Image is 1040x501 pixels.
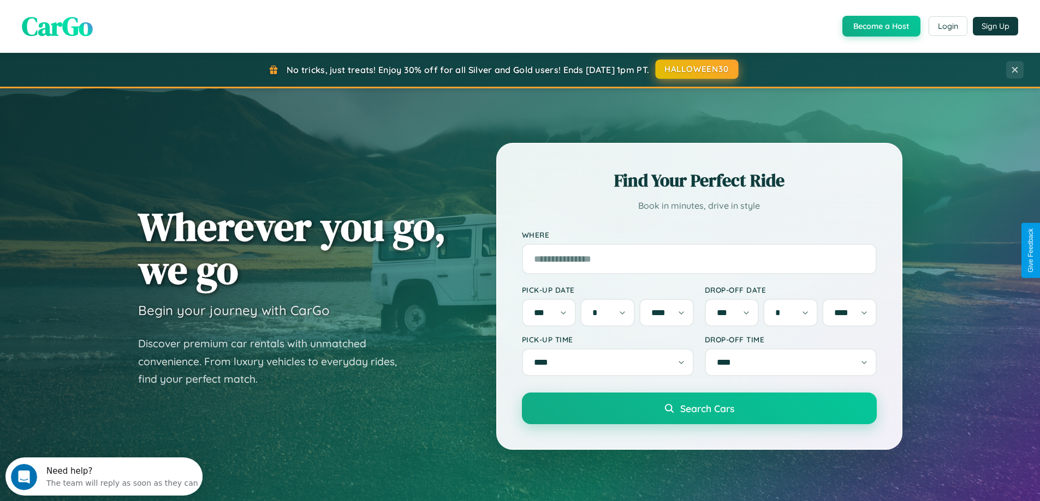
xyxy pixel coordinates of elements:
[1027,228,1035,273] div: Give Feedback
[138,205,446,291] h1: Wherever you go, we go
[138,302,330,318] h3: Begin your journey with CarGo
[41,9,193,18] div: Need help?
[22,8,93,44] span: CarGo
[705,285,877,294] label: Drop-off Date
[522,168,877,192] h2: Find Your Perfect Ride
[656,59,739,79] button: HALLOWEEN30
[680,402,734,414] span: Search Cars
[973,17,1018,35] button: Sign Up
[138,335,411,388] p: Discover premium car rentals with unmatched convenience. From luxury vehicles to everyday rides, ...
[929,16,967,36] button: Login
[705,335,877,344] label: Drop-off Time
[522,335,694,344] label: Pick-up Time
[842,16,920,37] button: Become a Host
[11,464,37,490] iframe: Intercom live chat
[522,198,877,214] p: Book in minutes, drive in style
[522,230,877,239] label: Where
[5,457,203,496] iframe: Intercom live chat discovery launcher
[522,285,694,294] label: Pick-up Date
[287,64,649,75] span: No tricks, just treats! Enjoy 30% off for all Silver and Gold users! Ends [DATE] 1pm PT.
[41,18,193,29] div: The team will reply as soon as they can
[522,393,877,424] button: Search Cars
[4,4,203,34] div: Open Intercom Messenger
